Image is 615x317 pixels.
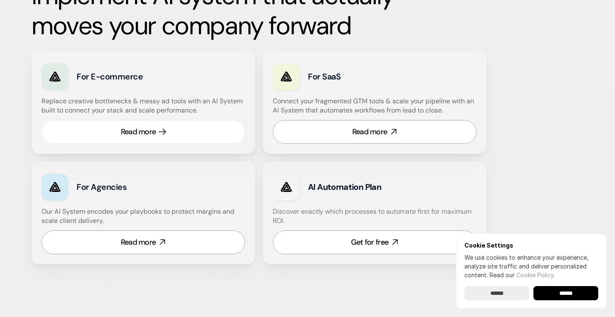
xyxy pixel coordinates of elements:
[352,127,387,137] div: Read more
[464,253,598,279] p: We use cookies to enhance your experience, analyze site traffic and deliver personalized content.
[41,120,245,144] a: Read more
[121,127,156,137] div: Read more
[273,207,477,226] h4: Discover exactly which processes to automate first for maximum ROI.
[273,230,477,254] a: Get for free
[77,71,191,82] h3: For E-commerce
[516,271,553,279] a: Cookie Policy
[351,237,388,248] div: Get for free
[121,237,156,248] div: Read more
[41,207,245,226] h4: Our AI System encodes your playbooks to protect margins and scale client delivery.
[308,182,381,192] strong: AI Automation Plan
[41,230,245,254] a: Read more
[41,97,243,115] h4: Replace creative bottlenecks & messy ad tools with an AI System built to connect your stack and s...
[308,71,422,82] h3: For SaaS
[273,97,481,115] h4: Connect your fragmented GTM tools & scale your pipeline with an AI System that automates workflow...
[77,181,191,193] h3: For Agencies
[464,242,598,249] h6: Cookie Settings
[273,120,477,144] a: Read more
[489,271,555,279] span: Read our .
